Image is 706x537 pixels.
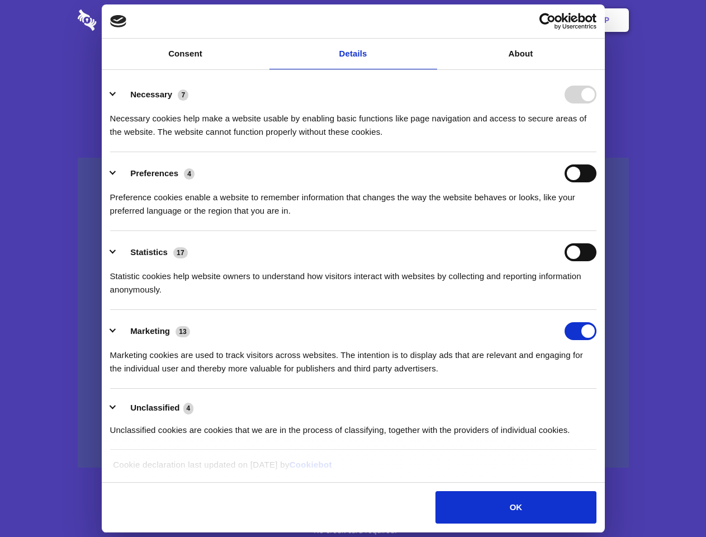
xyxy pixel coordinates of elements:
div: Preference cookies enable a website to remember information that changes the way the website beha... [110,182,596,218]
h4: Auto-redaction of sensitive data, encrypted data sharing and self-destructing private chats. Shar... [78,102,629,139]
span: 4 [184,168,195,180]
span: 7 [178,89,188,101]
iframe: Drift Widget Chat Controller [650,481,693,524]
span: 17 [173,247,188,258]
a: Details [269,39,437,69]
a: Usercentrics Cookiebot - opens in a new window [499,13,596,30]
img: logo [110,15,127,27]
label: Preferences [130,168,178,178]
button: Preferences (4) [110,164,202,182]
div: Unclassified cookies are cookies that we are in the process of classifying, together with the pro... [110,415,596,437]
div: Necessary cookies help make a website usable by enabling basic functions like page navigation and... [110,103,596,139]
a: Contact [453,3,505,37]
label: Statistics [130,247,168,257]
button: Statistics (17) [110,243,195,261]
a: Login [507,3,556,37]
button: Marketing (13) [110,322,197,340]
button: Unclassified (4) [110,401,201,415]
div: Statistic cookies help website owners to understand how visitors interact with websites by collec... [110,261,596,296]
span: 13 [176,326,190,337]
label: Marketing [130,326,170,336]
img: logo-wordmark-white-trans-d4663122ce5f474addd5e946df7df03e33cb6a1c49d2221995e7729f52c070b2.svg [78,10,173,31]
button: OK [435,491,596,524]
a: Consent [102,39,269,69]
div: Cookie declaration last updated on [DATE] by [105,458,601,480]
a: About [437,39,605,69]
a: Pricing [328,3,377,37]
div: Marketing cookies are used to track visitors across websites. The intention is to display ads tha... [110,340,596,375]
h1: Eliminate Slack Data Loss. [78,50,629,91]
a: Wistia video thumbnail [78,158,629,468]
button: Necessary (7) [110,86,196,103]
a: Cookiebot [290,460,332,469]
span: 4 [183,403,194,414]
label: Necessary [130,89,172,99]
